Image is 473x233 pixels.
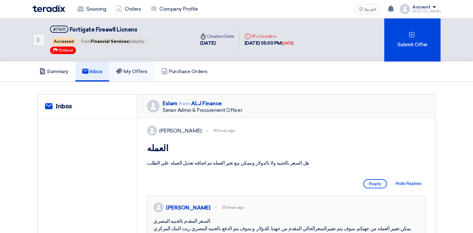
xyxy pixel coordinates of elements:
[412,10,440,13] div: [PERSON_NAME]
[147,159,425,167] div: هل السعر بالجنيه ولا بالدولار وممكن مع تغير العمله تم اضافه تعديل العمله علي الطلب
[82,68,103,75] h5: Inbox
[163,100,242,107] div: Eslam ALJ Finance
[109,62,154,82] a: My Offers
[146,2,203,16] a: Company Profile
[213,128,235,133] div: 20 hours ago
[56,103,72,110] h2: Inbox
[50,26,148,33] h5: Fortigate Fireawll Licnens
[33,5,65,12] img: Teradix logo
[53,27,65,32] div: #71611
[153,217,419,232] div: السعر المقدم بالجنيه المصري. يمكن تغيير العمله من جهتكم. سوف يتم تغييرالسعرالحالي المقدم من جهتنا...
[75,62,109,82] a: Inbox
[33,62,75,82] a: Summary
[154,62,214,82] a: Purchase Orders
[200,33,234,40] div: Creation Date
[412,5,430,10] div: Account
[179,101,190,107] span: from
[355,4,380,14] button: العربية
[222,205,244,210] div: 20 hours ago
[363,179,387,188] span: Reply
[147,126,157,136] img: profile_test.png
[51,38,77,45] span: Accessed
[244,40,294,47] div: [DATE] 05:00 PM
[159,127,201,135] div: [PERSON_NAME]
[281,40,294,47] div: [DATE]
[58,48,73,52] span: Critical
[200,40,234,47] div: [DATE]
[91,39,129,44] span: Financial Services
[395,181,421,186] span: Hide Replies
[166,204,210,211] div: [PERSON_NAME]
[384,18,440,62] div: Submit Offer
[147,143,425,154] h1: العمله
[161,68,208,75] h5: Purchase Orders
[400,4,410,14] img: profile_test.png
[78,38,148,45] span: From Industry
[163,107,242,113] div: Senior Admin & Procurement Officer
[73,2,111,16] a: Sourcing
[39,68,68,75] h5: Summary
[116,68,148,75] h5: My Offers
[111,2,146,16] a: Orders
[365,7,376,12] span: العربية
[70,26,137,33] span: Fortigate Fireawll Licnens
[153,202,164,212] img: profile_test.png
[244,33,294,40] div: RFx Deadline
